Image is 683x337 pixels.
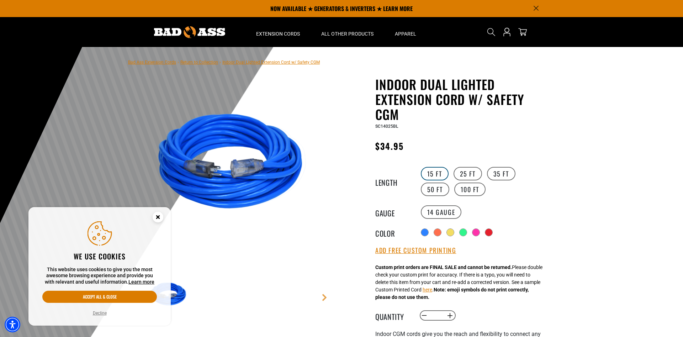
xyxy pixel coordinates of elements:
legend: Gauge [375,207,411,217]
span: $34.95 [375,139,404,152]
a: Open this option [501,17,513,47]
span: Indoor Dual Lighted Extension Cord w/ Safety CGM [222,60,320,65]
h2: We use cookies [42,252,157,261]
a: Bad Ass Extension Cords [128,60,176,65]
label: 50 FT [421,183,449,196]
summary: Extension Cords [245,17,311,47]
label: 14 Gauge [421,205,462,219]
button: Accept all & close [42,291,157,303]
label: 25 FT [454,167,482,180]
span: Apparel [395,31,416,37]
img: blue [149,78,321,250]
label: Quantity [375,311,411,320]
a: cart [517,28,528,36]
button: Close this option [145,207,171,229]
span: All Other Products [321,31,374,37]
label: 15 FT [421,167,449,180]
div: Accessibility Menu [5,317,20,332]
nav: breadcrumbs [128,58,320,66]
label: 100 FT [454,183,486,196]
summary: Search [486,26,497,38]
strong: Custom print orders are FINAL SALE and cannot be returned. [375,264,512,270]
div: Please double check your custom print for accuracy. If there is a typo, you will need to delete t... [375,264,542,301]
p: This website uses cookies to give you the most awesome browsing experience and provide you with r... [42,267,157,285]
button: Decline [91,310,109,317]
summary: Apparel [384,17,427,47]
a: This website uses cookies to give you the most awesome browsing experience and provide you with r... [128,279,154,285]
aside: Cookie Consent [28,207,171,326]
button: here [423,286,432,294]
span: SC14025BL [375,124,398,129]
h1: Indoor Dual Lighted Extension Cord w/ Safety CGM [375,77,550,122]
summary: All Other Products [311,17,384,47]
span: Extension Cords [256,31,300,37]
img: Bad Ass Extension Cords [154,26,225,38]
legend: Length [375,177,411,186]
legend: Color [375,228,411,237]
span: › [219,60,221,65]
button: Add Free Custom Printing [375,247,456,254]
label: 35 FT [487,167,515,180]
a: Next [321,294,328,301]
strong: Note: emoji symbols do not print correctly, please do not use them. [375,287,529,300]
a: Return to Collection [180,60,218,65]
span: › [178,60,179,65]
